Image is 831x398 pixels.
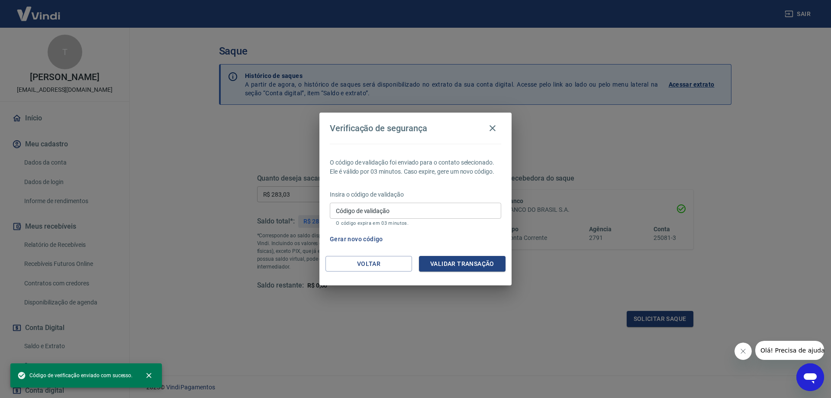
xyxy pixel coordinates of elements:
iframe: Mensagem da empresa [755,341,824,360]
p: O código de validação foi enviado para o contato selecionado. Ele é válido por 03 minutos. Caso e... [330,158,501,176]
button: Voltar [325,256,412,272]
button: Validar transação [419,256,506,272]
iframe: Fechar mensagem [734,343,752,360]
p: O código expira em 03 minutos. [336,220,495,226]
button: Gerar novo código [326,231,387,247]
p: Insira o código de validação [330,190,501,199]
iframe: Botão para abrir a janela de mensagens [796,363,824,391]
span: Olá! Precisa de ajuda? [5,6,73,13]
h4: Verificação de segurança [330,123,427,133]
button: close [139,366,158,385]
span: Código de verificação enviado com sucesso. [17,371,132,380]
